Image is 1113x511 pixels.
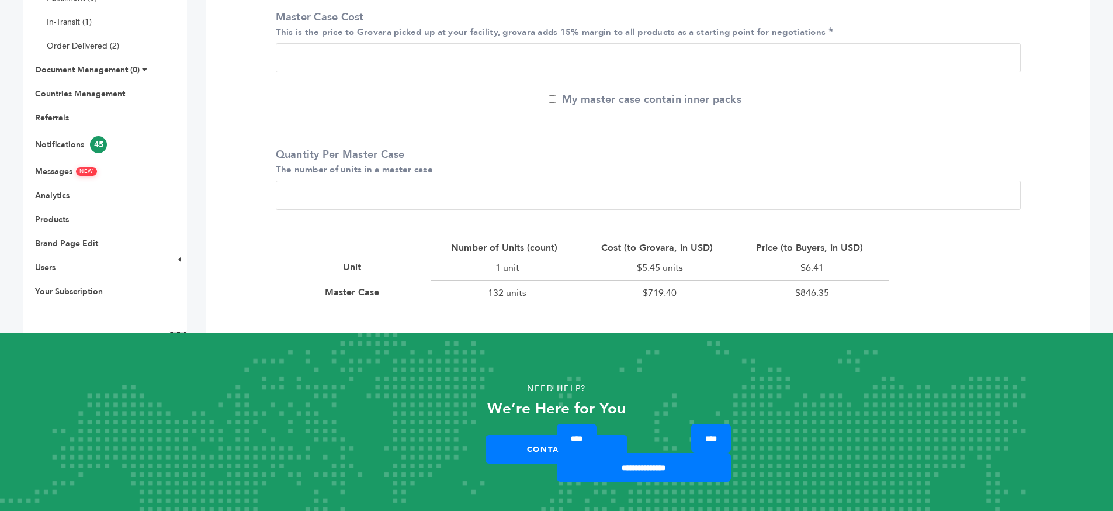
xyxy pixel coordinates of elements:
a: Analytics [35,190,70,201]
a: In-Transit (1) [47,16,92,27]
strong: We’re Here for You [487,398,626,419]
small: The number of units in a master case [276,164,433,175]
a: Brand Page Edit [35,238,98,249]
label: Quantity Per Master Case [276,147,1015,177]
a: Notifications45 [35,139,107,150]
p: Need Help? [56,380,1057,398]
a: Referrals [35,112,69,123]
a: Countries Management [35,88,125,99]
div: Master Case [325,286,385,299]
div: Unit [343,261,367,274]
a: Your Subscription [35,286,103,297]
label: Master Case Cost [276,10,1015,39]
a: Users [35,262,56,273]
div: Cost (to Grovara, in USD) [601,241,719,254]
div: $719.40 [584,280,736,305]
div: $6.41 [736,255,889,280]
a: MessagesNEW [35,166,97,177]
div: Price (to Buyers, in USD) [756,241,869,254]
a: Order Delivered (2) [47,40,119,51]
div: 1 unit [431,255,584,280]
label: My master case contain inner packs [549,92,741,107]
div: $846.35 [736,280,889,305]
small: This is the price to Grovara picked up at your facility, grovara adds 15% margin to all products ... [276,26,826,38]
div: 132 units [431,280,584,305]
a: Products [35,214,69,225]
a: Contact Us [486,435,627,464]
div: $5.45 units [584,255,736,280]
input: My master case contain inner packs [549,95,556,103]
span: 45 [90,136,107,153]
div: Number of Units (count) [451,241,563,254]
a: Document Management (0) [35,64,140,75]
span: NEW [76,167,97,176]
